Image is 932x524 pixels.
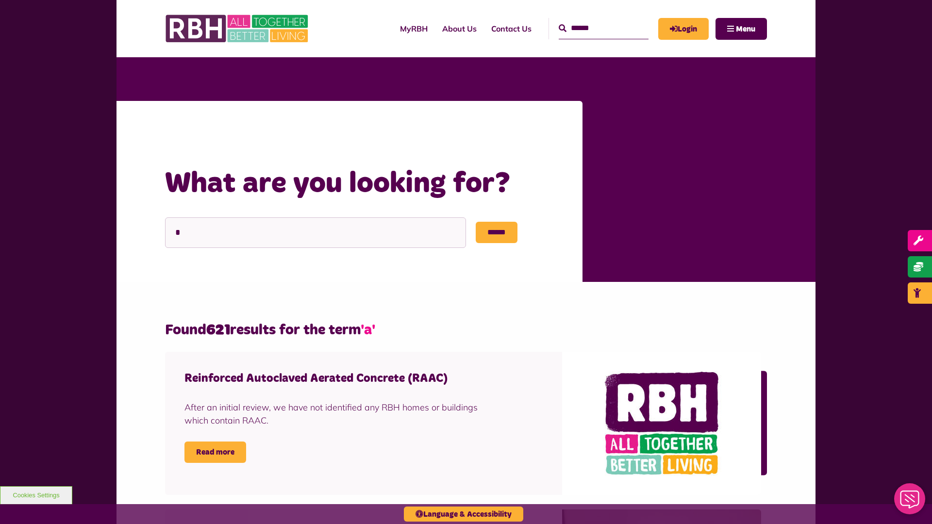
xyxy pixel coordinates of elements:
a: MyRBH [393,16,435,42]
input: Search [559,18,649,39]
a: MyRBH [658,18,709,40]
h4: Reinforced Autoclaved Aerated Concrete (RAAC) [184,371,484,386]
strong: 621 [206,323,230,337]
a: What are you looking for? [258,128,367,139]
h1: What are you looking for? [165,165,563,203]
h2: Found results for the term [165,321,767,340]
span: 'a' [361,323,375,337]
button: Language & Accessibility [404,507,523,522]
input: Submit button [476,222,517,243]
button: Navigation [716,18,767,40]
img: RBH logo [562,352,761,495]
iframe: Netcall Web Assistant for live chat [888,480,932,524]
img: RBH [165,10,311,48]
div: After an initial review, we have not identified any RBH homes or buildings which contain RAAC. [184,401,484,427]
a: Contact Us [484,16,539,42]
a: Home [221,128,245,139]
input: Search [165,217,466,248]
a: Read more Reinforced Autoclaved Aerated Concrete (RAAC) [184,442,246,463]
span: Menu [736,25,755,33]
a: About Us [435,16,484,42]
